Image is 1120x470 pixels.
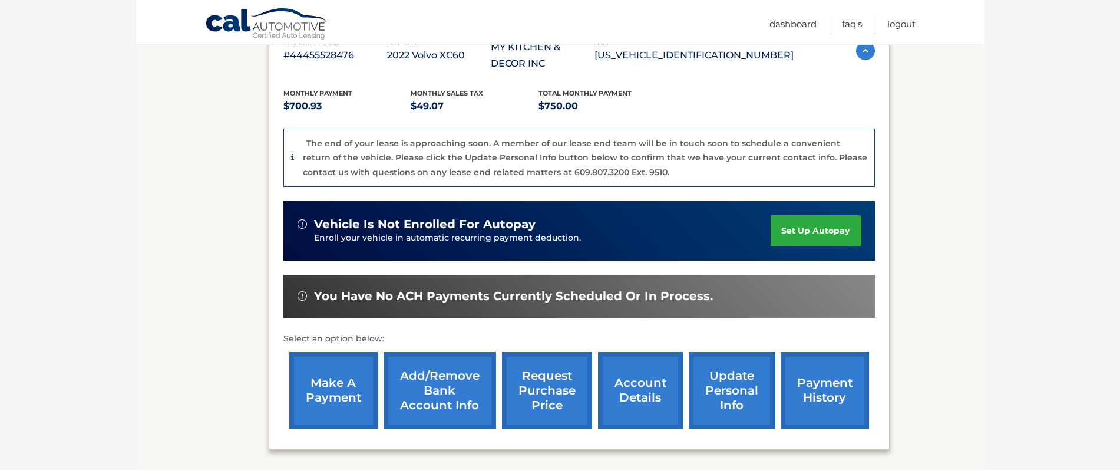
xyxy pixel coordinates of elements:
a: Cal Automotive [205,8,329,42]
a: set up autopay [771,215,860,246]
span: vehicle is not enrolled for autopay [314,217,536,232]
p: Select an option below: [283,332,875,346]
p: [US_VEHICLE_IDENTIFICATION_NUMBER] [594,47,794,64]
p: $750.00 [538,98,666,114]
span: Monthly sales Tax [411,89,483,97]
p: Enroll your vehicle in automatic recurring payment deduction. [314,232,771,245]
a: FAQ's [842,14,862,34]
a: Logout [887,14,916,34]
span: You have no ACH payments currently scheduled or in process. [314,289,713,304]
span: Total Monthly Payment [538,89,632,97]
a: Add/Remove bank account info [384,352,496,429]
img: alert-white.svg [298,219,307,229]
img: alert-white.svg [298,291,307,301]
p: $49.07 [411,98,538,114]
p: $700.93 [283,98,411,114]
a: Dashboard [769,14,817,34]
p: The end of your lease is approaching soon. A member of our lease end team will be in touch soon t... [303,138,867,178]
img: accordion-active.svg [856,41,875,60]
a: account details [598,352,683,429]
a: payment history [781,352,869,429]
a: make a payment [289,352,378,429]
a: request purchase price [502,352,592,429]
p: MY KITCHEN & DECOR INC [491,39,594,72]
p: 2022 Volvo XC60 [387,47,491,64]
a: update personal info [689,352,775,429]
span: Monthly Payment [283,89,352,97]
p: #44455528476 [283,47,387,64]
